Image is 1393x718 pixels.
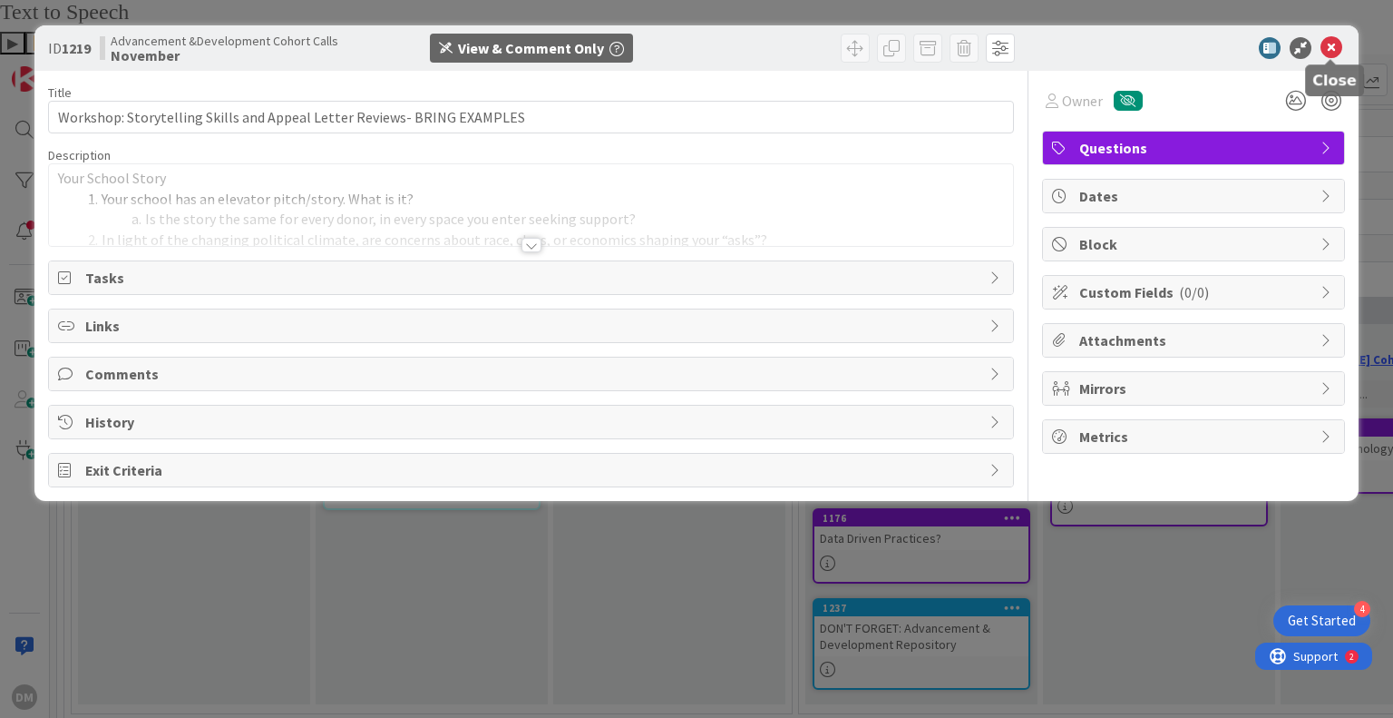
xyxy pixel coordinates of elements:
span: Tasks [85,267,979,289]
span: Links [85,315,979,337]
span: ( 0/0 ) [1179,283,1209,301]
span: Metrics [1079,426,1311,448]
span: Questions [1079,137,1311,159]
span: Mirrors [1079,378,1311,399]
span: Exit Criteria [85,459,979,481]
span: Owner [1062,90,1103,112]
span: Support [38,3,83,25]
div: Open Get Started checklist, remaining modules: 4 [1273,605,1370,636]
label: Title [48,84,72,101]
div: Get Started [1288,612,1356,630]
div: View & Comment Only [458,37,604,59]
span: Custom Fields [1079,281,1311,303]
h5: Close [1312,72,1357,89]
span: Dates [1079,185,1311,207]
b: 1219 [62,39,91,57]
span: History [85,411,979,433]
span: Block [1079,233,1311,255]
b: November [111,48,338,63]
span: Advancement &Development Cohort Calls [111,34,338,48]
span: Attachments [1079,329,1311,351]
input: type card name here... [48,101,1013,133]
span: Comments [85,363,979,385]
span: ID [48,37,91,59]
div: 4 [1354,601,1370,617]
div: 2 [94,7,99,22]
li: Your school has an elevator pitch/story. What is it? [80,189,1003,210]
span: Description [48,147,111,163]
p: Your School Story [58,168,1003,189]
